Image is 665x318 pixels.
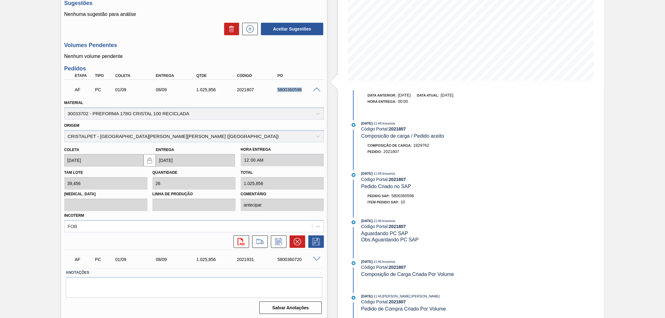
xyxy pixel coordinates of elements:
[146,157,153,164] img: locked
[413,143,429,148] span: 1829762
[235,74,281,78] div: Código
[417,93,439,97] span: Data atual:
[156,154,235,167] input: dd/mm/yyyy
[305,235,324,248] div: Salvar Pedido
[73,253,95,266] div: Aguardando Faturamento
[64,154,143,167] input: dd/mm/yyyy
[361,184,411,189] span: Pedido Criado no SAP
[361,265,509,270] div: Código Portal:
[381,219,395,223] span: : Insumos
[195,257,241,262] div: 1.025,856
[195,87,241,92] div: 1.025,856
[361,272,454,277] span: Composição de Carga Criada Por Volume
[368,200,399,204] span: Item pedido SAP:
[361,121,373,125] span: [DATE]
[259,301,322,314] button: Salvar Anotações
[368,150,382,154] span: Pedido :
[114,74,160,78] div: Coleta
[156,148,174,152] label: Entrega
[352,123,355,127] img: atual
[276,87,322,92] div: 5800360598
[441,93,453,97] span: [DATE]
[368,93,396,97] span: Data anterior:
[361,306,446,311] span: Pedido de Compra Criado Por Volume
[75,257,93,262] p: AF
[361,294,373,298] span: [DATE]
[152,190,236,199] label: Linha de Produção
[392,193,414,198] span: 5800360598
[235,257,281,262] div: 2021931
[368,100,397,103] span: Hora Entrega :
[352,173,355,177] img: atual
[154,257,200,262] div: 08/09/2025
[368,194,390,198] span: Pedido SAP:
[373,219,381,223] span: - 11:46
[154,87,200,92] div: 08/09/2025
[249,235,268,248] div: Ir para Composição de Carga
[114,257,160,262] div: 01/09/2025
[381,121,395,125] span: : Insumos
[235,87,281,92] div: 2021807
[361,231,408,236] span: Aguardando PC SAP
[361,237,419,242] span: Obs: Aguardando PC SAP
[154,74,200,78] div: Entrega
[361,133,444,139] span: Composicão de carga / Pedido aceito
[152,170,177,175] label: Quantidade
[373,122,381,125] span: - 11:49
[64,54,324,59] p: Nenhum volume pendente
[381,260,395,263] span: : Insumos
[64,101,83,105] label: Material
[94,257,115,262] div: Pedido de Compra
[64,65,324,72] h3: Pedidos
[94,74,115,78] div: Tipo
[373,295,381,298] span: - 11:46
[195,74,241,78] div: Qtde
[261,23,323,35] button: Aceitar Sugestões
[352,261,355,265] img: atual
[230,235,249,248] div: Abrir arquivo PDF
[398,99,408,104] span: 00:00
[361,219,373,223] span: [DATE]
[66,268,322,277] label: Anotações
[64,213,84,218] label: Incoterm
[68,224,77,229] div: FOB
[389,265,406,270] strong: 2021807
[389,224,406,229] strong: 2021807
[64,12,324,17] p: Nenhuma sugestão para análise
[361,224,509,229] div: Código Portal:
[389,126,406,131] strong: 2021807
[143,154,156,167] button: locked
[221,23,239,35] div: Excluir Sugestões
[373,172,381,175] span: - 11:49
[73,83,95,97] div: Aguardando Faturamento
[352,221,355,224] img: atual
[258,22,324,36] div: Aceitar Sugestões
[383,149,399,154] span: 2021807
[94,87,115,92] div: Pedido de Compra
[73,74,95,78] div: Etapa
[368,144,412,147] span: Composição de Carga :
[268,235,287,248] div: Informar alteração no pedido
[373,260,381,263] span: - 11:46
[241,190,324,199] label: Comentário
[276,257,322,262] div: 5800360720
[241,170,253,175] label: Total
[381,172,395,175] span: : Insumos
[75,87,93,92] p: AF
[389,299,406,304] strong: 2021807
[287,235,305,248] div: Cancelar pedido
[64,123,80,128] label: Origem
[64,190,147,199] label: [MEDICAL_DATA]
[239,23,258,35] div: Nova sugestão
[64,42,324,49] h3: Volumes Pendentes
[352,296,355,300] img: atual
[389,177,406,182] strong: 2021807
[401,200,405,204] span: 10
[361,260,373,263] span: [DATE]
[381,294,440,298] span: : [PERSON_NAME] [PERSON_NAME]
[276,74,322,78] div: PO
[114,87,160,92] div: 01/09/2025
[361,177,509,182] div: Código Portal:
[361,126,509,131] div: Código Portal:
[361,172,373,175] span: [DATE]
